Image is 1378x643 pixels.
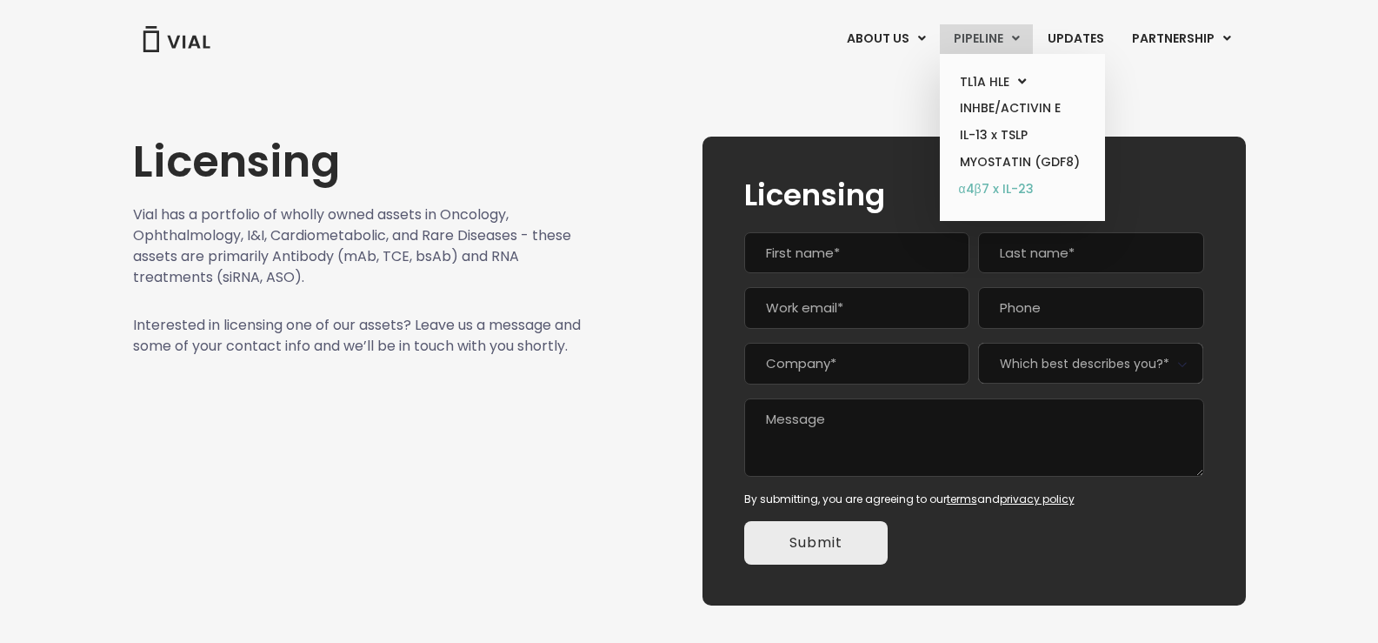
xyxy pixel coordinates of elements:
[978,343,1203,384] span: Which best describes you?*
[947,492,977,506] a: terms
[744,343,969,385] input: Company*
[833,24,939,54] a: ABOUT USMenu Toggle
[1000,492,1075,506] a: privacy policy
[744,178,1204,211] h2: Licensing
[946,122,1098,149] a: IL-13 x TSLP
[133,315,582,357] p: Interested in licensing one of our assets? Leave us a message and some of your contact info and w...
[744,492,1204,507] div: By submitting, you are agreeing to our and
[978,232,1203,274] input: Last name*
[744,287,969,329] input: Work email*
[1034,24,1117,54] a: UPDATES
[940,24,1033,54] a: PIPELINEMenu Toggle
[978,287,1203,329] input: Phone
[946,149,1098,176] a: MYOSTATIN (GDF8)
[133,204,582,288] p: Vial has a portfolio of wholly owned assets in Oncology, Ophthalmology, I&I, Cardiometabolic, and...
[744,232,969,274] input: First name*
[133,137,582,187] h1: Licensing
[1118,24,1245,54] a: PARTNERSHIPMenu Toggle
[946,176,1098,204] a: α4β7 x IL-23
[946,95,1098,122] a: INHBE/ACTIVIN E
[744,521,888,565] input: Submit
[142,26,211,52] img: Vial Logo
[946,69,1098,96] a: TL1A HLEMenu Toggle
